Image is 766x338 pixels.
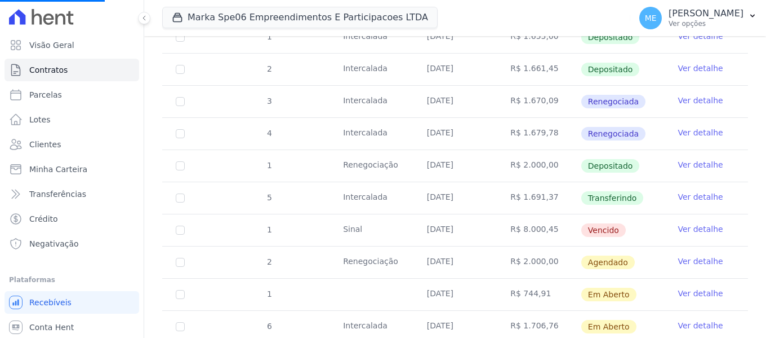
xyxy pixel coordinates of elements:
span: 1 [266,289,272,299]
td: R$ 1.655,00 [497,21,581,53]
td: [DATE] [413,279,497,310]
td: R$ 1.670,09 [497,86,581,117]
td: R$ 2.000,00 [497,247,581,278]
a: Visão Geral [5,34,139,56]
span: 6 [266,322,272,331]
input: Só é possível selecionar pagamentos em aberto [176,129,185,138]
a: Ver detalhe [678,63,723,74]
span: 3 [266,96,272,106]
span: Lotes [29,114,51,125]
span: Renegociada [581,127,645,141]
span: Clientes [29,139,61,150]
a: Ver detalhe [678,256,723,267]
button: Marka Spe06 Empreendimentos E Participacoes LTDA [162,7,438,28]
a: Ver detalhe [678,320,723,331]
td: Intercalada [329,86,413,117]
a: Minha Carteira [5,158,139,181]
td: [DATE] [413,182,497,214]
a: Clientes [5,133,139,156]
td: R$ 744,91 [497,279,581,310]
span: 5 [266,193,272,202]
a: Lotes [5,108,139,131]
span: Agendado [581,256,635,269]
span: Crédito [29,213,58,225]
span: Transferências [29,188,86,200]
input: Só é possível selecionar pagamentos em aberto [176,33,185,42]
a: Ver detalhe [678,127,723,138]
button: ME [PERSON_NAME] Ver opções [630,2,766,34]
span: Recebíveis [29,297,72,308]
td: Intercalada [329,182,413,214]
span: Depositado [581,63,640,76]
span: 2 [266,257,272,266]
a: Transferências [5,183,139,205]
span: Depositado [581,159,640,173]
input: Só é possível selecionar pagamentos em aberto [176,97,185,106]
td: Intercalada [329,21,413,53]
a: Crédito [5,208,139,230]
div: Plataformas [9,273,135,287]
td: R$ 1.679,78 [497,118,581,150]
td: Sinal [329,214,413,246]
input: default [176,290,185,299]
span: Depositado [581,30,640,44]
a: Ver detalhe [678,95,723,106]
input: default [176,258,185,267]
span: Negativação [29,238,79,249]
span: ME [645,14,657,22]
a: Ver detalhe [678,223,723,235]
input: default [176,322,185,331]
span: Renegociada [581,95,645,108]
span: Contratos [29,64,68,76]
span: Parcelas [29,89,62,100]
a: Ver detalhe [678,288,723,299]
td: R$ 8.000,45 [497,214,581,246]
span: 2 [266,64,272,73]
a: Contratos [5,59,139,81]
td: [DATE] [413,247,497,278]
p: Ver opções [669,19,743,28]
td: Renegociação [329,150,413,182]
td: Intercalada [329,54,413,85]
input: default [176,226,185,235]
a: Recebíveis [5,291,139,314]
input: Só é possível selecionar pagamentos em aberto [176,65,185,74]
td: R$ 1.661,45 [497,54,581,85]
td: [DATE] [413,21,497,53]
a: Ver detalhe [678,159,723,170]
td: [DATE] [413,118,497,150]
td: R$ 2.000,00 [497,150,581,182]
input: Só é possível selecionar pagamentos em aberto [176,161,185,170]
span: Transferindo [581,191,644,205]
span: 1 [266,32,272,41]
span: 1 [266,161,272,170]
input: Só é possível selecionar pagamentos em aberto [176,194,185,203]
td: [DATE] [413,54,497,85]
td: [DATE] [413,150,497,182]
a: Ver detalhe [678,30,723,42]
span: Minha Carteira [29,164,87,175]
span: Visão Geral [29,39,74,51]
a: Parcelas [5,84,139,106]
td: [DATE] [413,86,497,117]
span: 4 [266,129,272,138]
span: Vencido [581,223,626,237]
td: R$ 1.691,37 [497,182,581,214]
a: Ver detalhe [678,191,723,203]
span: 1 [266,225,272,234]
td: Intercalada [329,118,413,150]
td: [DATE] [413,214,497,246]
span: Em Aberto [581,320,636,333]
p: [PERSON_NAME] [669,8,743,19]
span: Conta Hent [29,322,74,333]
a: Negativação [5,232,139,255]
td: Renegociação [329,247,413,278]
span: Em Aberto [581,288,636,301]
